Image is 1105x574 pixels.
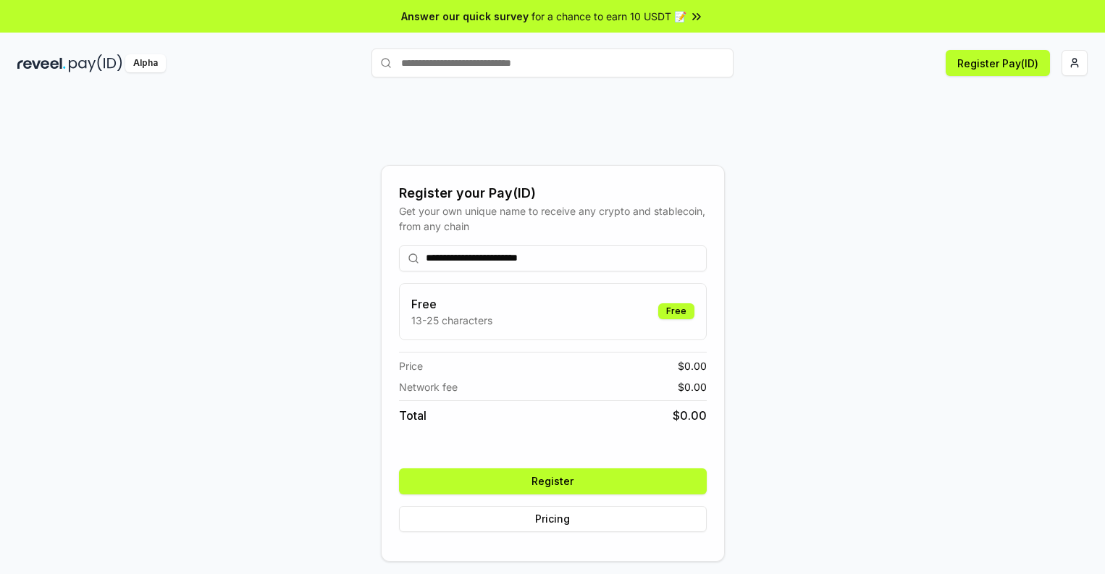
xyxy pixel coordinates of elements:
[673,407,707,424] span: $ 0.00
[399,203,707,234] div: Get your own unique name to receive any crypto and stablecoin, from any chain
[399,379,458,394] span: Network fee
[658,303,694,319] div: Free
[399,407,427,424] span: Total
[411,313,492,328] p: 13-25 characters
[401,9,529,24] span: Answer our quick survey
[678,379,707,394] span: $ 0.00
[399,506,707,532] button: Pricing
[399,183,707,203] div: Register your Pay(ID)
[399,358,423,373] span: Price
[411,295,492,313] h3: Free
[17,54,66,72] img: reveel_dark
[125,54,166,72] div: Alpha
[946,50,1050,76] button: Register Pay(ID)
[399,468,707,494] button: Register
[532,9,686,24] span: for a chance to earn 10 USDT 📝
[678,358,707,373] span: $ 0.00
[69,54,122,72] img: pay_id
